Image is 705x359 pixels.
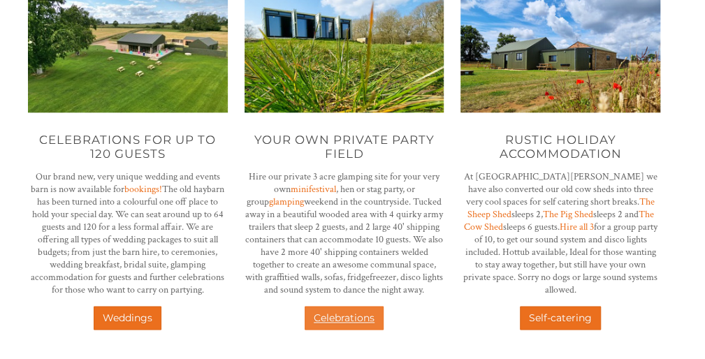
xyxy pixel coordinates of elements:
a: Hire all 3 [560,221,594,233]
a: Weddings [94,306,161,330]
p: At [GEOGRAPHIC_DATA][PERSON_NAME] we have also converted our old cow sheds into three very cool s... [460,170,660,296]
h2: Rustic holiday accommodation [460,133,660,161]
a: The Pig Shed [543,208,593,221]
a: The Cow Shed [464,208,654,233]
p: Our brand new, very unique wedding and events barn is now available for The old haybarn has been ... [28,170,228,296]
a: Celebrations [305,306,384,330]
a: Self-catering [520,306,601,330]
h2: Celebrations for up to 120 guests [28,133,228,161]
a: minifestival [290,183,335,196]
a: bookings! [124,183,162,196]
p: Hire our private 3 acre glamping site for your very own , hen or stag party, or group weekend in ... [245,170,444,296]
a: The Sheep Shed [467,196,655,221]
h2: Your own private party field [245,133,444,161]
a: glamping [269,196,304,208]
